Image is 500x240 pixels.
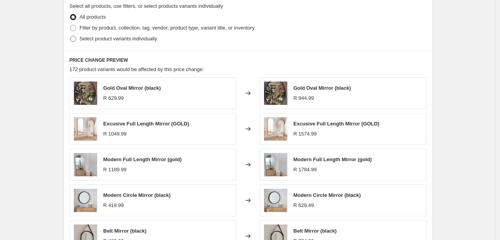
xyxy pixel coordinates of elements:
[103,85,161,91] span: Gold Oval Mirror (black)
[294,202,314,209] div: R 628.49
[103,157,182,162] span: Modern Full Length Mirror (gold)
[103,202,124,209] div: R 418.99
[103,228,147,234] span: Belt Mirror (black)
[80,25,255,31] span: Filter by product, collection, tag, vendor, product type, variant title, or inventory
[70,57,427,63] h6: PRICE CHANGE PREVIEW
[103,94,124,102] div: R 629.99
[264,117,287,141] img: 3b3ce48f-35b1-4d60-948d-62b9c171f81d_80x.jpg
[74,117,97,141] img: 3b3ce48f-35b1-4d60-948d-62b9c171f81d_80x.jpg
[70,3,223,9] span: Select all products, use filters, or select products variants individually
[70,66,204,72] span: 172 product variants would be affected by this price change:
[294,130,317,138] div: R 1574.99
[294,85,351,91] span: Gold Oval Mirror (black)
[80,14,106,20] span: All products
[294,157,372,162] span: Modern Full Length Mirror (gold)
[294,166,317,174] div: R 1784.99
[80,36,157,42] span: Select product variants individually
[74,189,97,212] img: 3d470456-0114-4162-8940-3f85d46e64a5_80x.jpg
[264,82,287,105] img: fffc29f0-80cc-413e-8a52-03f6e5ef40fe_80x.jpg
[294,228,337,234] span: Belt Mirror (black)
[294,121,379,127] span: Excusive Full Length Mirror (GOLD)
[264,189,287,212] img: 3d470456-0114-4162-8940-3f85d46e64a5_80x.jpg
[74,153,97,176] img: bab02c1f-bd23-492e-b847-1cd0b1a80345_80x.jpg
[103,121,189,127] span: Excusive Full Length Mirror (GOLD)
[294,94,314,102] div: R 944.99
[294,192,361,198] span: Modern Circle Mirror (black)
[74,82,97,105] img: fffc29f0-80cc-413e-8a52-03f6e5ef40fe_80x.jpg
[264,153,287,176] img: bab02c1f-bd23-492e-b847-1cd0b1a80345_80x.jpg
[103,166,127,174] div: R 1189.99
[103,130,127,138] div: R 1049.99
[103,192,171,198] span: Modern Circle Mirror (black)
